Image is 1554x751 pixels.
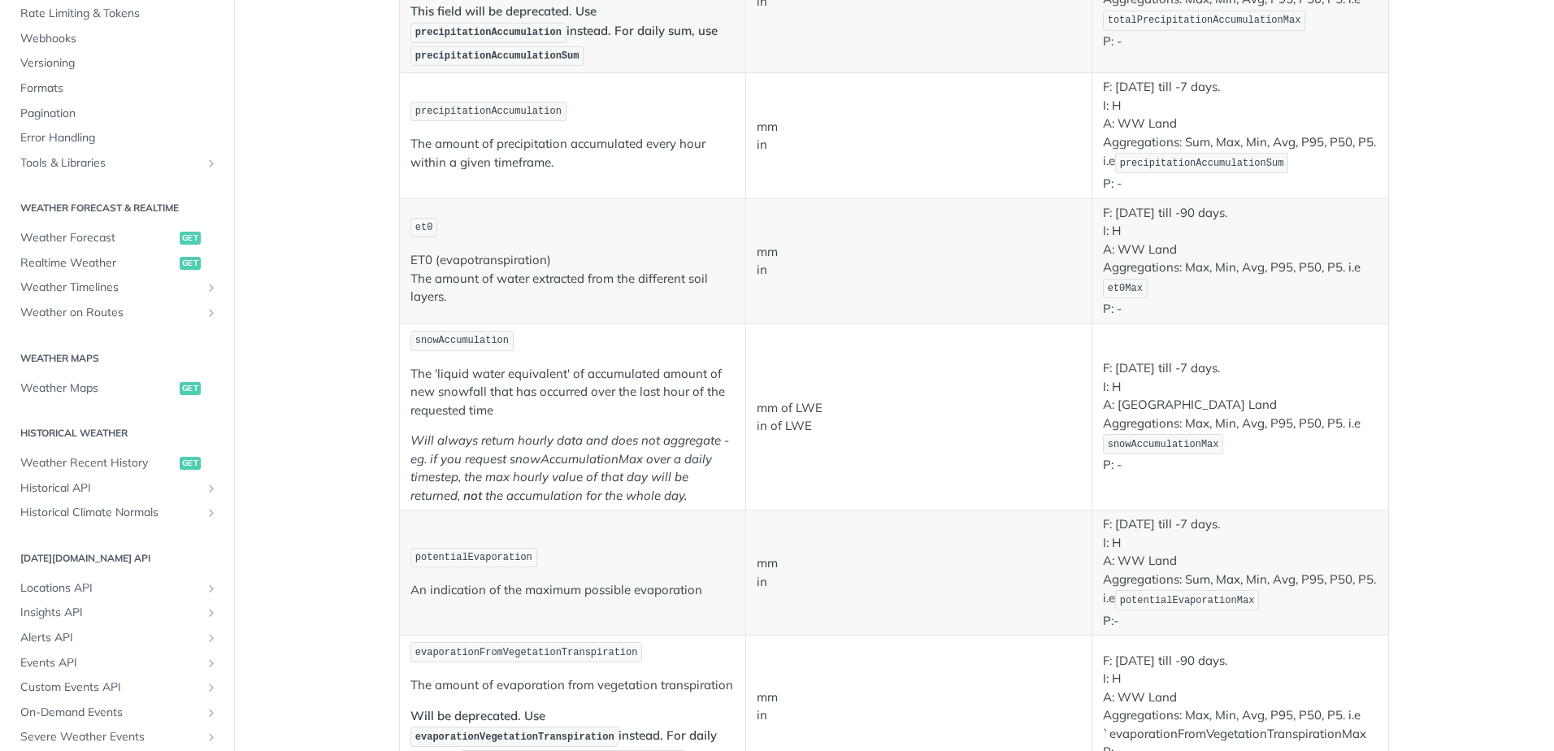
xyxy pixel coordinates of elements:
[205,632,218,645] button: Show subpages for Alerts API
[205,482,218,495] button: Show subpages for Historical API
[1103,204,1378,319] p: F: [DATE] till -90 days. I: H A: WW Land Aggregations: Max, Min, Avg, P95, P50, P5. i.e P: -
[205,157,218,170] button: Show subpages for Tools & Libraries
[20,380,176,397] span: Weather Maps
[20,130,218,146] span: Error Handling
[205,706,218,719] button: Show subpages for On-Demand Events
[180,257,201,270] span: get
[180,457,201,470] span: get
[12,102,222,126] a: Pagination
[20,480,201,497] span: Historical API
[757,243,1081,280] p: mm in
[485,488,687,503] em: the accumulation for the whole day.
[757,688,1081,725] p: mm in
[205,506,218,519] button: Show subpages for Historical Climate Normals
[180,232,201,245] span: get
[410,135,735,171] p: The amount of precipitation accumulated every hour within a given timeframe.
[205,606,218,619] button: Show subpages for Insights API
[12,601,222,625] a: Insights APIShow subpages for Insights API
[20,679,201,696] span: Custom Events API
[180,382,201,395] span: get
[12,126,222,150] a: Error Handling
[12,351,222,366] h2: Weather Maps
[12,675,222,700] a: Custom Events APIShow subpages for Custom Events API
[12,725,222,749] a: Severe Weather EventsShow subpages for Severe Weather Events
[1120,158,1284,169] span: precipitationAccumulationSum
[20,605,201,621] span: Insights API
[205,582,218,595] button: Show subpages for Locations API
[410,365,735,420] p: The 'liquid water equivalent' of accumulated amount of new snowfall that has occurred over the la...
[20,106,218,122] span: Pagination
[415,27,562,38] span: precipitationAccumulation
[12,151,222,176] a: Tools & LibrariesShow subpages for Tools & Libraries
[415,222,433,233] span: et0
[20,705,201,721] span: On-Demand Events
[12,626,222,650] a: Alerts APIShow subpages for Alerts API
[12,376,222,401] a: Weather Mapsget
[1103,515,1378,630] p: F: [DATE] till -7 days. I: H A: WW Land Aggregations: Sum, Max, Min, Avg, P95, P50, P5. i.e P:-
[20,305,201,321] span: Weather on Routes
[410,581,735,600] p: An indication of the maximum possible evaporation
[12,301,222,325] a: Weather on RoutesShow subpages for Weather on Routes
[463,488,482,503] strong: not
[415,647,638,658] span: evaporationFromVegetationTranspiration
[12,651,222,675] a: Events APIShow subpages for Events API
[20,580,201,597] span: Locations API
[205,681,218,694] button: Show subpages for Custom Events API
[12,701,222,725] a: On-Demand EventsShow subpages for On-Demand Events
[20,255,176,271] span: Realtime Weather
[20,729,201,745] span: Severe Weather Events
[20,505,201,521] span: Historical Climate Normals
[205,657,218,670] button: Show subpages for Events API
[205,731,218,744] button: Show subpages for Severe Weather Events
[205,281,218,294] button: Show subpages for Weather Timelines
[12,476,222,501] a: Historical APIShow subpages for Historical API
[415,50,579,62] span: precipitationAccumulationSum
[12,76,222,101] a: Formats
[12,2,222,26] a: Rate Limiting & Tokens
[12,27,222,51] a: Webhooks
[20,655,201,671] span: Events API
[410,3,718,62] strong: This field will be deprecated. Use instead. For daily sum, use
[12,576,222,601] a: Locations APIShow subpages for Locations API
[12,226,222,250] a: Weather Forecastget
[20,455,176,471] span: Weather Recent History
[1108,439,1219,450] span: snowAccumulationMax
[205,306,218,319] button: Show subpages for Weather on Routes
[12,426,222,441] h2: Historical Weather
[20,280,201,296] span: Weather Timelines
[12,451,222,475] a: Weather Recent Historyget
[757,399,1081,436] p: mm of LWE in of LWE
[410,251,735,306] p: ET0 (evapotranspiration) The amount of water extracted from the different soil layers.
[20,6,218,22] span: Rate Limiting & Tokens
[12,51,222,76] a: Versioning
[757,118,1081,154] p: mm in
[410,432,729,503] em: Will always return hourly data and does not aggregate - eg. if you request snowAccumulationMax ov...
[12,201,222,215] h2: Weather Forecast & realtime
[757,554,1081,591] p: mm in
[20,155,201,171] span: Tools & Libraries
[1103,78,1378,193] p: F: [DATE] till -7 days. I: H A: WW Land Aggregations: Sum, Max, Min, Avg, P95, P50, P5. i.e P: -
[410,676,735,695] p: The amount of evaporation from vegetation transpiration
[1120,595,1255,606] span: potentialEvaporationMax
[415,552,532,563] span: potentialEvaporation
[1108,15,1301,26] span: totalPrecipitationAccumulationMax
[12,251,222,276] a: Realtime Weatherget
[415,106,562,117] span: precipitationAccumulation
[20,55,218,72] span: Versioning
[20,230,176,246] span: Weather Forecast
[20,31,218,47] span: Webhooks
[12,551,222,566] h2: [DATE][DOMAIN_NAME] API
[415,335,509,346] span: snowAccumulation
[1108,283,1143,294] span: et0Max
[20,630,201,646] span: Alerts API
[12,501,222,525] a: Historical Climate NormalsShow subpages for Historical Climate Normals
[1103,359,1378,474] p: F: [DATE] till -7 days. I: H A: [GEOGRAPHIC_DATA] Land Aggregations: Max, Min, Avg, P95, P50, P5....
[20,80,218,97] span: Formats
[415,731,614,743] span: evaporationVegetationTranspiration
[12,276,222,300] a: Weather TimelinesShow subpages for Weather Timelines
